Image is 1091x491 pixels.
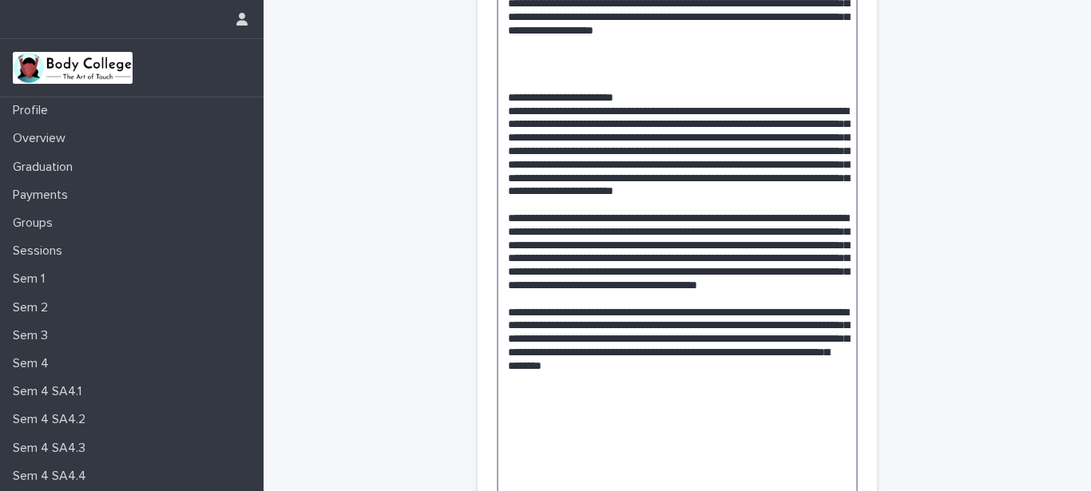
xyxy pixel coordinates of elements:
p: Sem 4 SA4.2 [6,412,98,427]
p: Graduation [6,160,85,175]
p: Sem 4 SA4.4 [6,469,99,484]
img: xvtzy2PTuGgGH0xbwGb2 [13,52,133,84]
p: Sem 1 [6,271,58,287]
p: Sem 4 SA4.3 [6,441,98,456]
p: Sem 4 SA4.1 [6,384,94,399]
p: Sem 4 [6,356,61,371]
p: Sem 2 [6,300,61,315]
p: Overview [6,131,78,146]
p: Payments [6,188,81,203]
p: Sem 3 [6,328,61,343]
p: Profile [6,103,61,118]
p: Sessions [6,244,75,259]
p: Groups [6,216,65,231]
